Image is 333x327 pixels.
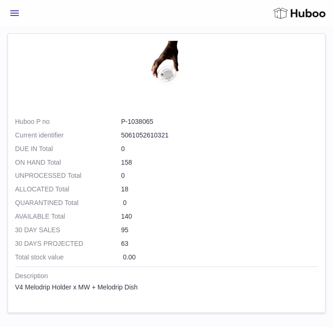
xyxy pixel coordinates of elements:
[15,226,318,239] td: 95
[15,239,121,248] strong: 30 DAYS PROJECTED
[15,283,318,292] div: V4 Melodrip Holder x MW + Melodrip Dish
[15,131,121,140] dt: Current identifier
[15,185,121,194] strong: ALLOCATED Total
[143,41,190,103] img: product image
[15,272,318,283] strong: Description
[123,199,127,206] span: 0
[121,131,318,140] dd: 5061052610321
[121,117,318,126] dd: P-1038065
[15,158,121,167] strong: ON HAND Total
[123,253,136,261] span: 0.00
[15,253,121,262] strong: Total stock value
[15,117,121,126] dt: Huboo P no
[15,185,318,198] td: 18
[15,144,318,158] td: 0
[15,239,318,253] td: 63
[15,212,318,226] td: 140
[15,212,121,221] strong: AVAILABLE Total
[15,171,318,185] td: 0
[15,226,121,235] strong: 30 DAY SALES
[15,158,318,172] td: 158
[15,198,121,207] strong: QUARANTINED Total
[15,171,121,180] strong: UNPROCESSED Total
[15,144,121,153] strong: DUE IN Total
